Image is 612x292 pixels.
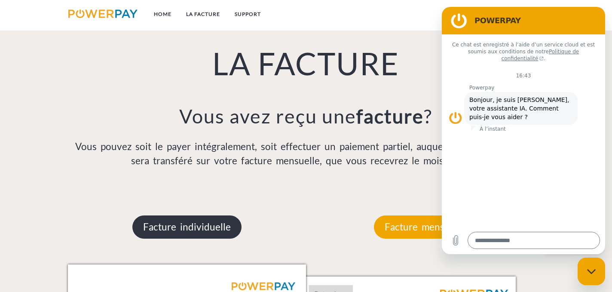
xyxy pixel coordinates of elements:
[442,7,605,254] iframe: Fenêtre de messagerie
[503,6,526,22] a: CG
[147,6,179,22] a: Home
[68,104,544,128] h3: Vous avez reçu une ?
[68,139,544,169] p: Vous pouvez soit le payer intégralement, soit effectuer un paiement partiel, auquel cas le solde ...
[578,258,605,285] iframe: Bouton de lancement de la fenêtre de messagerie, conversation en cours
[356,105,424,128] b: facture
[68,44,544,83] h1: LA FACTURE
[68,9,138,18] img: logo-powerpay.svg
[179,6,227,22] a: LA FACTURE
[374,215,476,239] p: Facture mensuelle
[227,6,268,22] a: Support
[132,215,242,239] p: Facture individuelle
